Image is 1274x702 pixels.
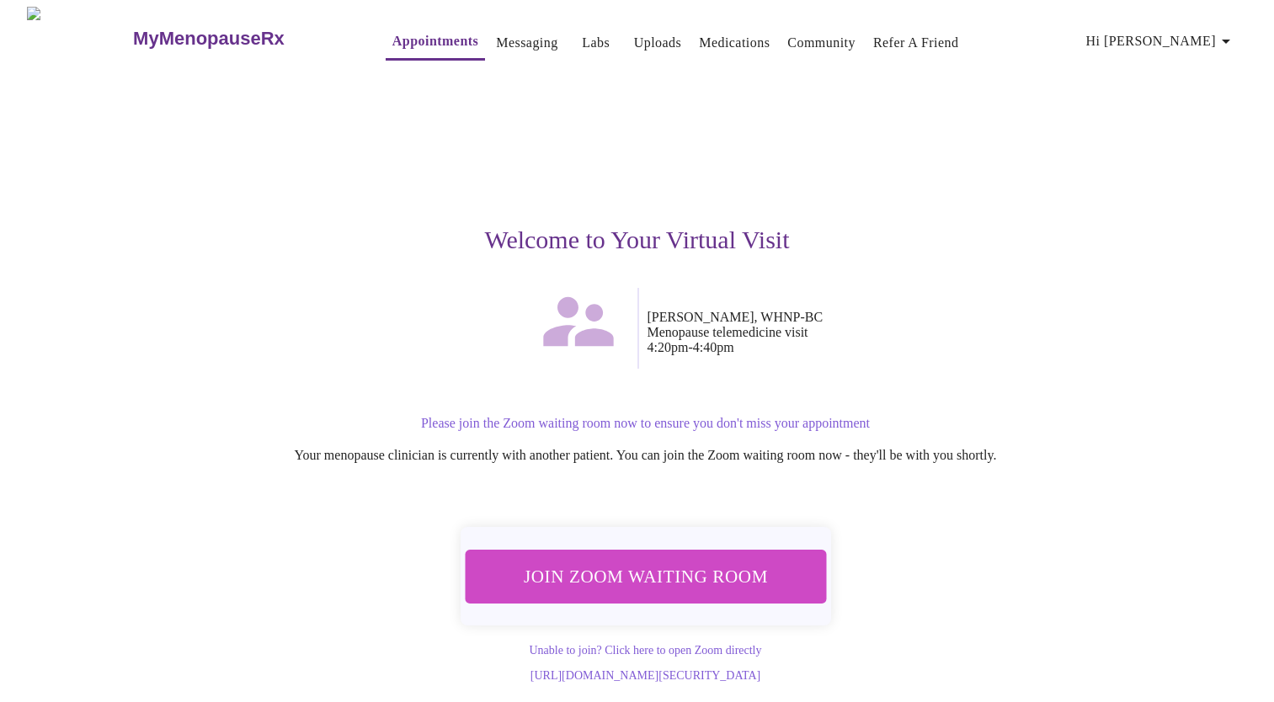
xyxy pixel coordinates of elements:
[582,31,610,55] a: Labs
[119,226,1156,254] h3: Welcome to Your Virtual Visit
[873,31,959,55] a: Refer a Friend
[627,26,689,60] button: Uploads
[529,644,761,657] a: Unable to join? Click here to open Zoom directly
[787,31,856,55] a: Community
[634,31,682,55] a: Uploads
[1086,29,1236,53] span: Hi [PERSON_NAME]
[699,31,770,55] a: Medications
[530,669,760,682] a: [URL][DOMAIN_NAME][SECURITY_DATA]
[27,7,131,70] img: MyMenopauseRx Logo
[133,28,285,50] h3: MyMenopauseRx
[1079,24,1243,58] button: Hi [PERSON_NAME]
[392,29,478,53] a: Appointments
[496,31,557,55] a: Messaging
[569,26,623,60] button: Labs
[463,550,828,604] button: Join Zoom Waiting Room
[648,310,1156,355] p: [PERSON_NAME], WHNP-BC Menopause telemedicine visit 4:20pm - 4:40pm
[489,26,564,60] button: Messaging
[131,9,352,68] a: MyMenopauseRx
[781,26,862,60] button: Community
[486,561,806,592] span: Join Zoom Waiting Room
[866,26,966,60] button: Refer a Friend
[136,448,1156,463] p: Your menopause clinician is currently with another patient. You can join the Zoom waiting room no...
[386,24,485,61] button: Appointments
[692,26,776,60] button: Medications
[136,416,1156,431] p: Please join the Zoom waiting room now to ensure you don't miss your appointment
